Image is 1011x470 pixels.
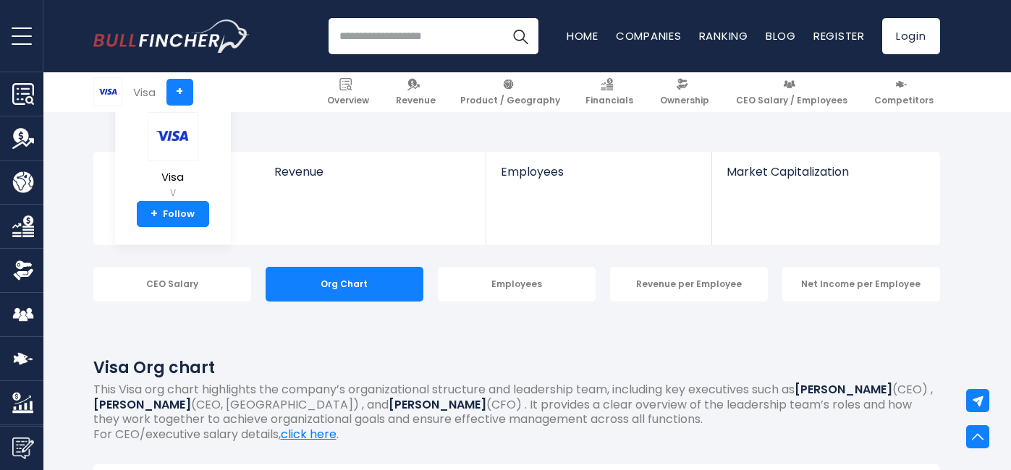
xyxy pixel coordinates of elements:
[486,152,711,203] a: Employees
[460,95,560,106] span: Product / Geography
[327,95,369,106] span: Overview
[148,187,198,200] small: V
[151,208,158,221] strong: +
[501,165,697,179] span: Employees
[147,111,199,202] a: Visa V
[585,95,633,106] span: Financials
[93,356,940,380] h1: Visa Org chart
[93,267,251,302] div: CEO Salary
[736,95,847,106] span: CEO Salary / Employees
[93,427,940,443] p: For CEO/executive salary details, .
[12,260,34,281] img: Ownership
[396,95,436,106] span: Revenue
[653,72,716,112] a: Ownership
[699,28,748,43] a: Ranking
[93,383,940,427] p: This Visa org chart highlights the company’s organizational structure and leadership team, includ...
[795,381,892,398] b: [PERSON_NAME]
[137,201,209,227] a: +Follow
[148,112,198,161] img: V logo
[579,72,640,112] a: Financials
[438,267,596,302] div: Employees
[712,152,938,203] a: Market Capitalization
[93,20,250,53] img: Bullfincher logo
[660,95,709,106] span: Ownership
[133,84,156,101] div: Visa
[260,152,486,203] a: Revenue
[281,426,337,443] a: click here
[868,72,940,112] a: Competitors
[266,267,423,302] div: Org Chart
[454,72,567,112] a: Product / Geography
[321,72,376,112] a: Overview
[389,396,486,413] b: [PERSON_NAME]
[813,28,865,43] a: Register
[782,267,940,302] div: Net Income per Employee
[766,28,796,43] a: Blog
[610,267,768,302] div: Revenue per Employee
[616,28,682,43] a: Companies
[729,72,854,112] a: CEO Salary / Employees
[874,95,934,106] span: Competitors
[166,79,193,106] a: +
[93,396,191,413] b: [PERSON_NAME]
[502,18,538,54] button: Search
[93,20,249,53] a: Go to homepage
[148,171,198,184] span: Visa
[389,72,442,112] a: Revenue
[274,165,472,179] span: Revenue
[94,78,122,106] img: V logo
[727,165,923,179] span: Market Capitalization
[567,28,598,43] a: Home
[882,18,940,54] a: Login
